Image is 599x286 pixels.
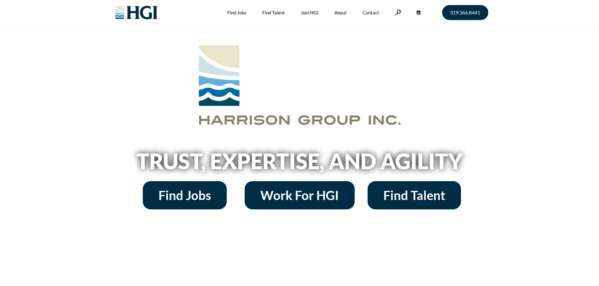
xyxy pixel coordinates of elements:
[368,181,461,209] a: Find Talent
[245,181,355,209] a: Work For HGI
[143,181,227,209] a: Find Jobs
[158,189,211,202] span: Find Jobs
[442,5,488,20] a: 319.366.8441
[120,150,479,172] h2: Trust, Expertise, and Agility
[383,189,445,202] span: Find Talent
[260,189,339,202] span: Work For HGI
[450,10,480,15] span: 319.366.8441
[395,9,401,15] a: Search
